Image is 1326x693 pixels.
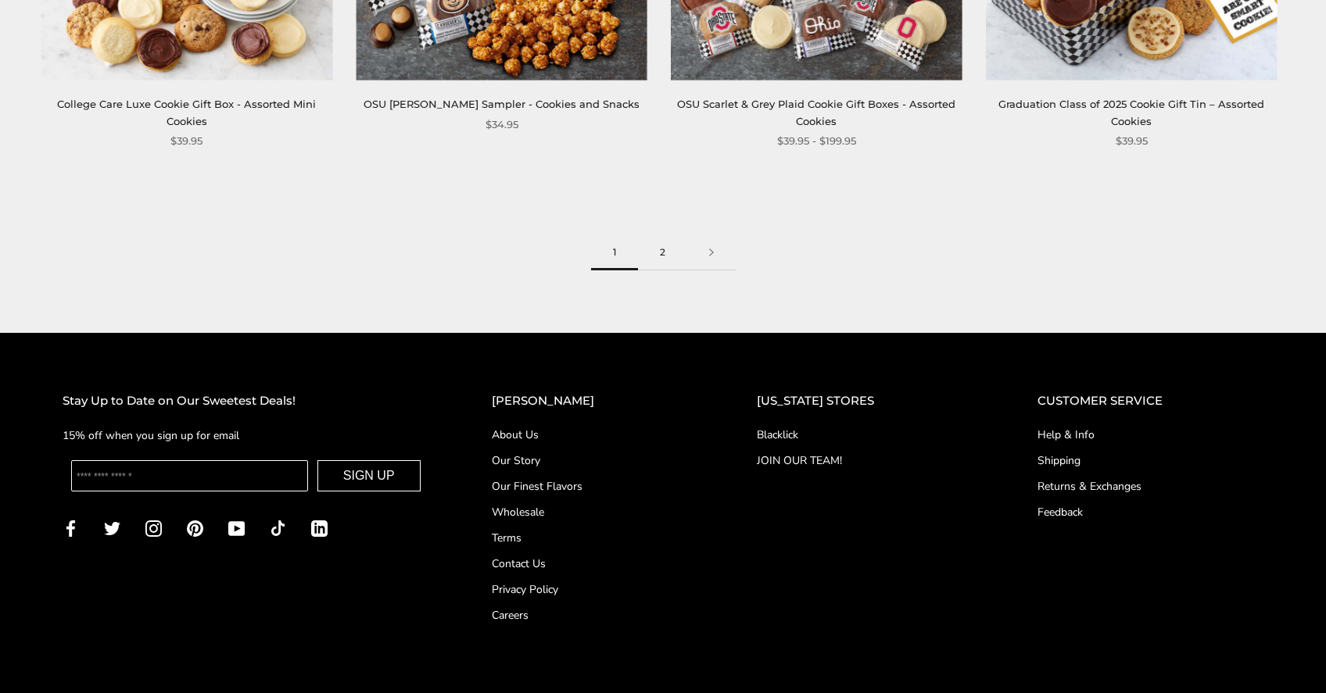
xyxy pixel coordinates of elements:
[492,391,695,411] h2: [PERSON_NAME]
[1038,478,1263,495] a: Returns & Exchanges
[13,634,162,680] iframe: Sign Up via Text for Offers
[677,98,955,127] a: OSU Scarlet & Grey Plaid Cookie Gift Boxes - Assorted Cookies
[486,116,518,133] span: $34.95
[71,460,308,491] input: Enter your email
[1038,427,1263,443] a: Help & Info
[63,391,429,411] h2: Stay Up to Date on Our Sweetest Deals!
[492,452,695,469] a: Our Story
[492,504,695,520] a: Wholesale
[57,98,316,127] a: College Care Luxe Cookie Gift Box - Assorted Mini Cookies
[492,607,695,623] a: Careers
[492,555,695,572] a: Contact Us
[311,519,328,537] a: LinkedIn
[492,427,695,443] a: About Us
[1038,452,1263,469] a: Shipping
[63,427,429,445] p: 15% off when you sign up for email
[757,427,975,443] a: Blacklick
[687,235,736,270] a: Next page
[1038,391,1263,411] h2: CUSTOMER SERVICE
[591,235,638,270] span: 1
[1038,504,1263,520] a: Feedback
[364,98,640,110] a: OSU [PERSON_NAME] Sampler - Cookies and Snacks
[63,519,79,537] a: Facebook
[777,133,856,149] span: $39.95 - $199.95
[170,133,202,149] span: $39.95
[757,391,975,411] h2: [US_STATE] STORES
[145,519,162,537] a: Instagram
[492,581,695,598] a: Privacy Policy
[104,519,120,537] a: Twitter
[270,519,286,537] a: TikTok
[228,519,245,537] a: YouTube
[492,478,695,495] a: Our Finest Flavors
[187,519,203,537] a: Pinterest
[998,98,1264,127] a: Graduation Class of 2025 Cookie Gift Tin – Assorted Cookies
[638,235,687,270] a: 2
[317,460,421,491] button: SIGN UP
[1116,133,1148,149] span: $39.95
[757,452,975,469] a: JOIN OUR TEAM!
[492,530,695,546] a: Terms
